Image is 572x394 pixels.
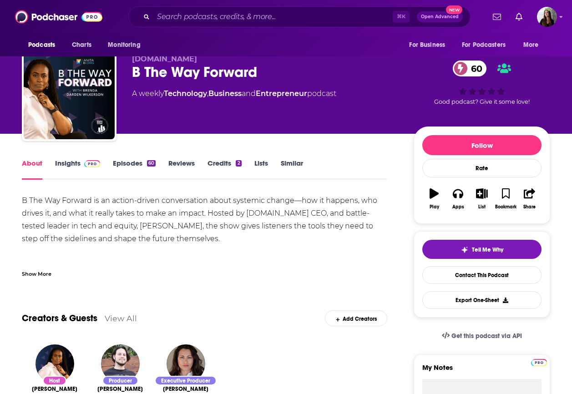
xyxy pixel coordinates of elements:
button: Play [422,182,446,215]
button: Show profile menu [537,7,557,27]
a: Avi Glijansky [97,385,143,393]
span: 60 [462,61,487,76]
a: Entrepreneur [256,89,307,98]
span: Logged in as bnmartinn [537,7,557,27]
img: Stacey Book [167,344,205,383]
span: , [207,89,208,98]
span: Get this podcast via API [451,332,522,340]
button: open menu [517,36,550,54]
button: open menu [403,36,456,54]
div: List [478,204,486,210]
button: open menu [101,36,152,54]
button: Apps [446,182,470,215]
img: tell me why sparkle [461,246,468,253]
button: tell me why sparkleTell Me Why [422,240,542,259]
img: B The Way Forward [24,48,115,139]
a: Pro website [531,358,547,366]
button: Follow [422,135,542,155]
span: and [242,89,256,98]
div: Share [523,204,536,210]
a: Episodes60 [113,159,156,180]
div: Play [430,204,439,210]
div: Producer [102,376,138,385]
div: Bookmark [495,204,516,210]
span: [PERSON_NAME] [97,385,143,393]
div: Add Creators [325,310,387,326]
button: Share [518,182,542,215]
span: For Podcasters [462,39,506,51]
label: My Notes [422,363,542,379]
a: InsightsPodchaser Pro [55,159,100,180]
div: Apps [452,204,464,210]
a: View All [105,313,137,323]
img: Avi Glijansky [101,344,140,383]
span: New [446,5,462,14]
a: Show notifications dropdown [512,9,526,25]
div: A weekly podcast [132,88,336,99]
div: Executive Producer [155,376,217,385]
div: Search podcasts, credits, & more... [128,6,471,27]
a: Show notifications dropdown [489,9,505,25]
span: [PERSON_NAME] [32,385,77,393]
a: Get this podcast via API [435,325,529,347]
span: Charts [72,39,91,51]
a: Similar [281,159,303,180]
img: Podchaser - Follow, Share and Rate Podcasts [15,8,102,25]
button: open menu [456,36,519,54]
span: Monitoring [108,39,140,51]
a: About [22,159,42,180]
img: Podchaser Pro [531,359,547,366]
span: Good podcast? Give it some love! [434,98,530,105]
div: Rate [422,159,542,177]
button: Open AdvancedNew [417,11,463,22]
a: Brenda Darden Wilkerson [32,385,77,393]
a: Business [208,89,242,98]
span: More [523,39,539,51]
a: 60 [453,61,487,76]
img: User Profile [537,7,557,27]
a: Lists [254,159,268,180]
a: Charts [66,36,97,54]
img: Brenda Darden Wilkerson [35,344,74,383]
button: Export One-Sheet [422,291,542,309]
div: Host [43,376,66,385]
div: 60 [147,160,156,167]
div: 2 [236,160,241,167]
span: ⌘ K [393,11,410,23]
a: Reviews [168,159,195,180]
img: Podchaser Pro [84,160,100,167]
span: Podcasts [28,39,55,51]
div: 60Good podcast? Give it some love! [414,55,550,111]
button: List [470,182,494,215]
a: Contact This Podcast [422,266,542,284]
button: open menu [22,36,67,54]
a: Credits2 [208,159,241,180]
input: Search podcasts, credits, & more... [153,10,393,24]
a: Creators & Guests [22,313,97,324]
span: Tell Me Why [472,246,503,253]
span: [DOMAIN_NAME] [132,55,197,63]
button: Bookmark [494,182,517,215]
span: Open Advanced [421,15,459,19]
a: Technology [164,89,207,98]
span: For Business [409,39,445,51]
